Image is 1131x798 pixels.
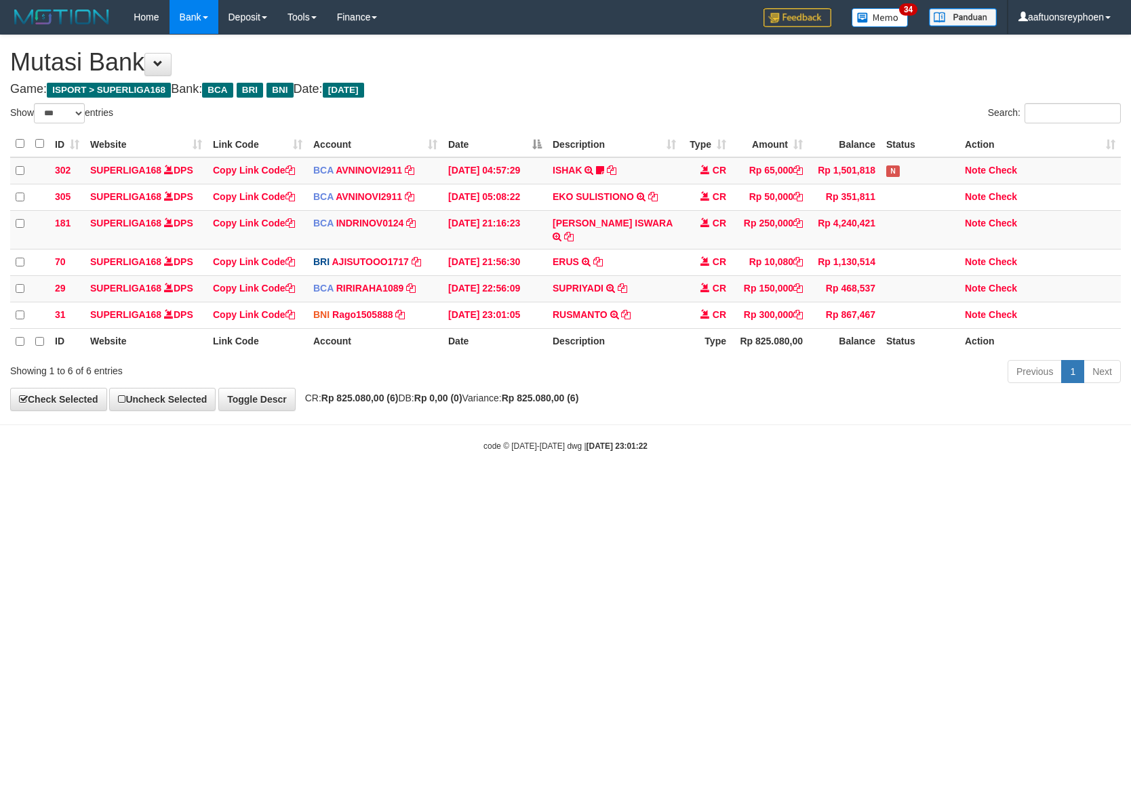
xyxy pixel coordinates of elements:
[321,393,399,403] strong: Rp 825.080,00 (6)
[959,131,1121,157] th: Action: activate to sort column ascending
[793,191,803,202] a: Copy Rp 50,000 to clipboard
[332,309,393,320] a: Rago1505888
[10,388,107,411] a: Check Selected
[808,184,881,210] td: Rp 351,811
[793,256,803,267] a: Copy Rp 10,080 to clipboard
[443,157,547,184] td: [DATE] 04:57:29
[313,283,334,294] span: BCA
[298,393,579,403] span: CR: DB: Variance:
[55,256,66,267] span: 70
[10,359,461,378] div: Showing 1 to 6 of 6 entries
[10,103,113,123] label: Show entries
[713,256,726,267] span: CR
[10,49,1121,76] h1: Mutasi Bank
[989,218,1017,228] a: Check
[313,218,334,228] span: BCA
[732,302,808,328] td: Rp 300,000
[965,309,986,320] a: Note
[202,83,233,98] span: BCA
[406,218,416,228] a: Copy INDRINOV0124 to clipboard
[989,191,1017,202] a: Check
[808,131,881,157] th: Balance
[732,249,808,275] td: Rp 10,080
[502,393,579,403] strong: Rp 825.080,00 (6)
[85,131,207,157] th: Website: activate to sort column ascending
[55,218,71,228] span: 181
[808,249,881,275] td: Rp 1,130,514
[90,218,161,228] a: SUPERLIGA168
[218,388,296,411] a: Toggle Descr
[443,328,547,355] th: Date
[405,165,414,176] a: Copy AVNINOVI2911 to clipboard
[10,83,1121,96] h4: Game: Bank: Date:
[207,328,308,355] th: Link Code
[593,256,603,267] a: Copy ERUS to clipboard
[412,256,421,267] a: Copy AJISUTOOO1717 to clipboard
[55,309,66,320] span: 31
[732,157,808,184] td: Rp 65,000
[793,165,803,176] a: Copy Rp 65,000 to clipboard
[732,275,808,302] td: Rp 150,000
[1084,360,1121,383] a: Next
[553,283,603,294] a: SUPRIYADI
[85,249,207,275] td: DPS
[886,165,900,177] span: Has Note
[395,309,405,320] a: Copy Rago1505888 to clipboard
[881,328,959,355] th: Status
[713,283,726,294] span: CR
[732,131,808,157] th: Amount: activate to sort column ascending
[10,7,113,27] img: MOTION_logo.png
[965,165,986,176] a: Note
[213,256,295,267] a: Copy Link Code
[553,309,608,320] a: RUSMANTO
[213,283,295,294] a: Copy Link Code
[989,256,1017,267] a: Check
[732,210,808,249] td: Rp 250,000
[406,283,416,294] a: Copy RIRIRAHA1089 to clipboard
[336,283,404,294] a: RIRIRAHA1089
[808,210,881,249] td: Rp 4,240,421
[313,191,334,202] span: BCA
[55,283,66,294] span: 29
[553,218,673,228] a: [PERSON_NAME] ISWARA
[323,83,364,98] span: [DATE]
[443,275,547,302] td: [DATE] 22:56:09
[313,165,334,176] span: BCA
[443,249,547,275] td: [DATE] 21:56:30
[965,218,986,228] a: Note
[547,328,681,355] th: Description
[553,191,634,202] a: EKO SULISTIONO
[618,283,627,294] a: Copy SUPRIYADI to clipboard
[988,103,1121,123] label: Search:
[34,103,85,123] select: Showentries
[793,218,803,228] a: Copy Rp 250,000 to clipboard
[313,309,330,320] span: BNI
[808,157,881,184] td: Rp 1,501,818
[90,191,161,202] a: SUPERLIGA168
[308,131,443,157] th: Account: activate to sort column ascending
[1061,360,1084,383] a: 1
[207,131,308,157] th: Link Code: activate to sort column ascending
[308,328,443,355] th: Account
[899,3,917,16] span: 34
[648,191,658,202] a: Copy EKO SULISTIONO to clipboard
[793,309,803,320] a: Copy Rp 300,000 to clipboard
[90,283,161,294] a: SUPERLIGA168
[213,191,295,202] a: Copy Link Code
[85,328,207,355] th: Website
[85,210,207,249] td: DPS
[553,165,582,176] a: ISHAK
[881,131,959,157] th: Status
[793,283,803,294] a: Copy Rp 150,000 to clipboard
[483,441,648,451] small: code © [DATE]-[DATE] dwg |
[1025,103,1121,123] input: Search:
[713,165,726,176] span: CR
[965,283,986,294] a: Note
[732,184,808,210] td: Rp 50,000
[90,165,161,176] a: SUPERLIGA168
[607,165,616,176] a: Copy ISHAK to clipboard
[85,184,207,210] td: DPS
[47,83,171,98] span: ISPORT > SUPERLIGA168
[681,131,732,157] th: Type: activate to sort column ascending
[965,256,986,267] a: Note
